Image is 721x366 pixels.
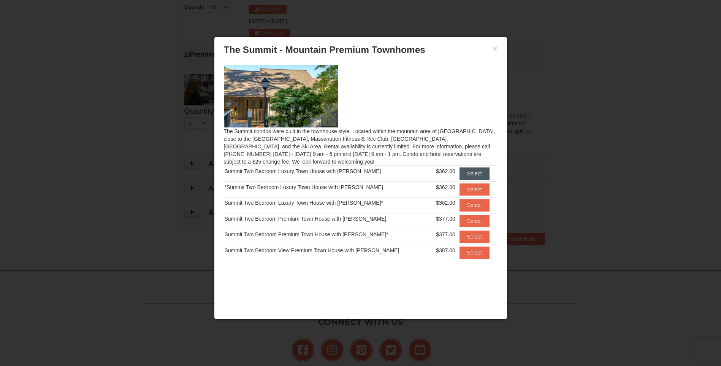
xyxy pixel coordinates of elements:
[436,200,455,206] span: $362.00
[225,199,431,207] div: Summit Two Bedroom Luxury Town House with [PERSON_NAME]*
[224,65,338,127] img: 19219034-1-0eee7e00.jpg
[436,168,455,174] span: $362.00
[460,247,490,259] button: Select
[436,184,455,190] span: $362.00
[460,183,490,196] button: Select
[224,45,425,55] span: The Summit - Mountain Premium Townhomes
[493,45,498,53] button: ×
[225,183,431,191] div: *Summit Two Bedroom Luxury Town House with [PERSON_NAME]
[460,167,490,180] button: Select
[460,231,490,243] button: Select
[460,215,490,227] button: Select
[436,216,455,222] span: $377.00
[225,231,431,238] div: Summit Two Bedroom Premium Town House with [PERSON_NAME]*
[225,247,431,254] div: Summit Two Bedroom View Premium Town House with [PERSON_NAME]
[225,215,431,223] div: Summit Two Bedroom Premium Town House with [PERSON_NAME]
[436,231,455,237] span: $377.00
[218,59,503,274] div: The Summit condos were built in the townhouse style. Located within the mountain area of [GEOGRAP...
[225,167,431,175] div: Summit Two Bedroom Luxury Town House with [PERSON_NAME]
[436,247,455,253] span: $387.00
[460,199,490,211] button: Select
